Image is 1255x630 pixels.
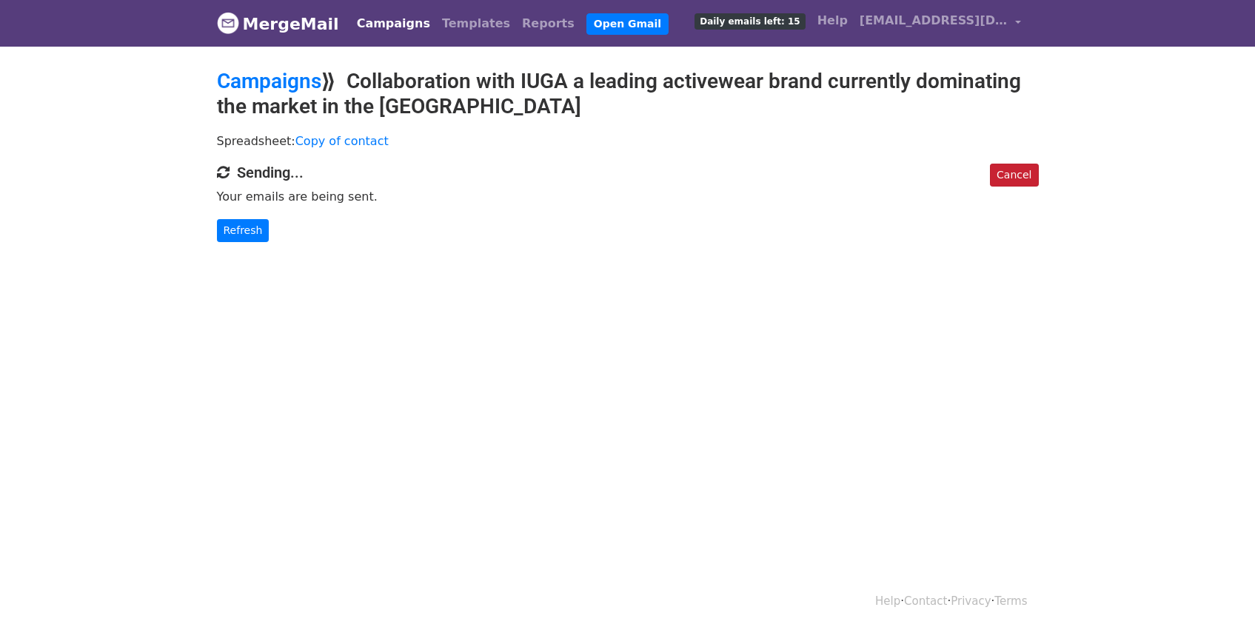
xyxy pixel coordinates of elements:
[217,189,1039,204] p: Your emails are being sent.
[689,6,811,36] a: Daily emails left: 15
[516,9,580,38] a: Reports
[951,594,991,608] a: Privacy
[217,69,1039,118] h2: ⟫ Collaboration with IUGA a leading activewear brand currently dominating the market in the [GEOG...
[904,594,947,608] a: Contact
[217,69,321,93] a: Campaigns
[217,8,339,39] a: MergeMail
[217,133,1039,149] p: Spreadsheet:
[217,219,270,242] a: Refresh
[217,12,239,34] img: MergeMail logo
[586,13,669,35] a: Open Gmail
[217,164,1039,181] h4: Sending...
[695,13,805,30] span: Daily emails left: 15
[1181,559,1255,630] iframe: Chat Widget
[351,9,436,38] a: Campaigns
[854,6,1027,41] a: [EMAIL_ADDRESS][DOMAIN_NAME]
[990,164,1038,187] a: Cancel
[875,594,900,608] a: Help
[811,6,854,36] a: Help
[436,9,516,38] a: Templates
[295,134,389,148] a: Copy of contact
[860,12,1008,30] span: [EMAIL_ADDRESS][DOMAIN_NAME]
[994,594,1027,608] a: Terms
